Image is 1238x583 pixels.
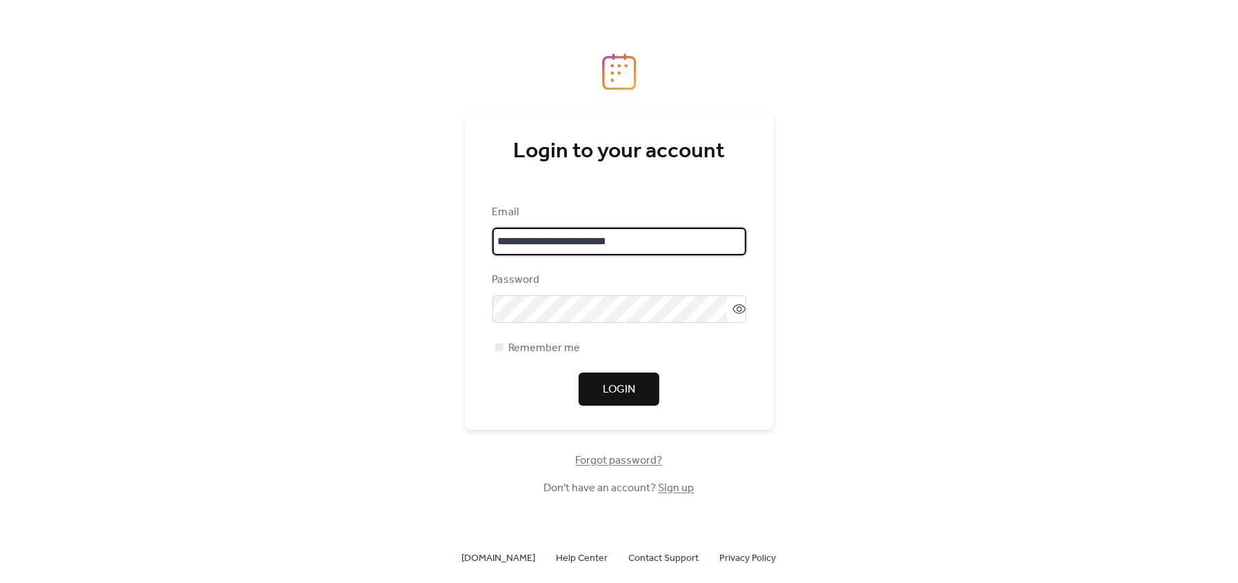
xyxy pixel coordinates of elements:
[492,138,746,166] div: Login to your account
[659,477,695,499] a: Sign up
[602,53,637,90] img: logo
[603,382,635,398] span: Login
[544,480,695,497] span: Don't have an account?
[557,551,608,567] span: Help Center
[576,453,663,469] span: Forgot password?
[576,457,663,464] a: Forgot password?
[720,551,777,567] span: Privacy Policy
[557,549,608,566] a: Help Center
[629,549,699,566] a: Contact Support
[492,204,743,221] div: Email
[509,340,581,357] span: Remember me
[579,373,659,406] button: Login
[462,549,536,566] a: [DOMAIN_NAME]
[720,549,777,566] a: Privacy Policy
[492,272,743,288] div: Password
[462,551,536,567] span: [DOMAIN_NAME]
[629,551,699,567] span: Contact Support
